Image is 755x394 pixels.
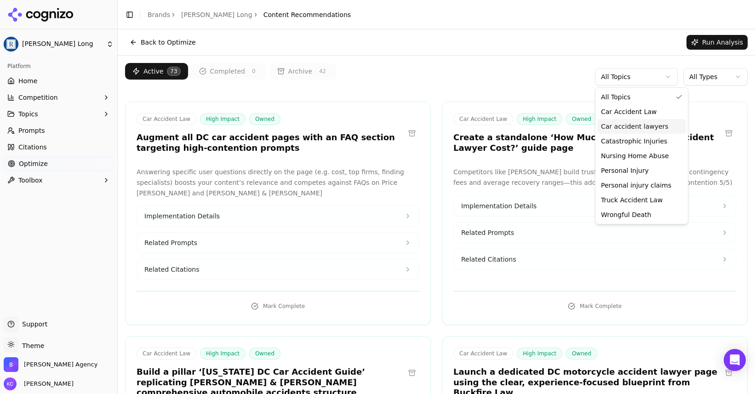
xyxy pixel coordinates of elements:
span: Personal Injury [601,166,649,175]
span: All Topics [601,92,630,102]
span: Nursing Home Abuse [601,151,669,160]
span: Catastrophic Injuries [601,137,667,146]
span: Wrongful Death [601,210,651,219]
span: Car accident lawyers [601,122,669,131]
span: Personal injury claims [601,181,671,190]
span: Car Accident Law [601,107,657,116]
span: Truck Accident Law [601,195,663,205]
